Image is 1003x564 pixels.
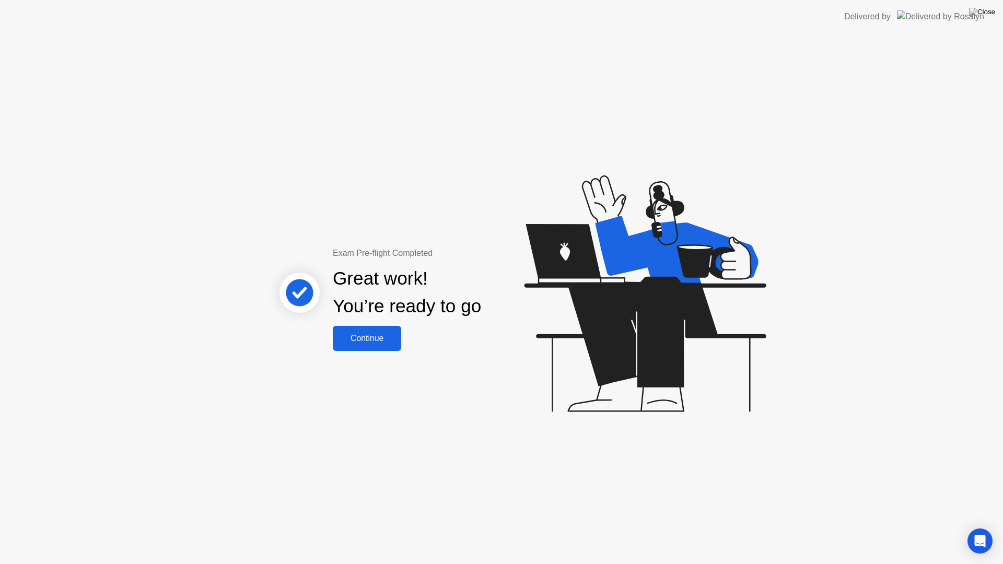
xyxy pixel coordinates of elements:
div: Great work! You’re ready to go [333,265,481,320]
div: Exam Pre-flight Completed [333,247,549,260]
div: Delivered by [844,10,891,23]
div: Continue [336,334,398,343]
img: Close [969,8,995,16]
img: Delivered by Rosalyn [897,10,984,22]
div: Open Intercom Messenger [967,528,993,554]
button: Continue [333,326,401,351]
